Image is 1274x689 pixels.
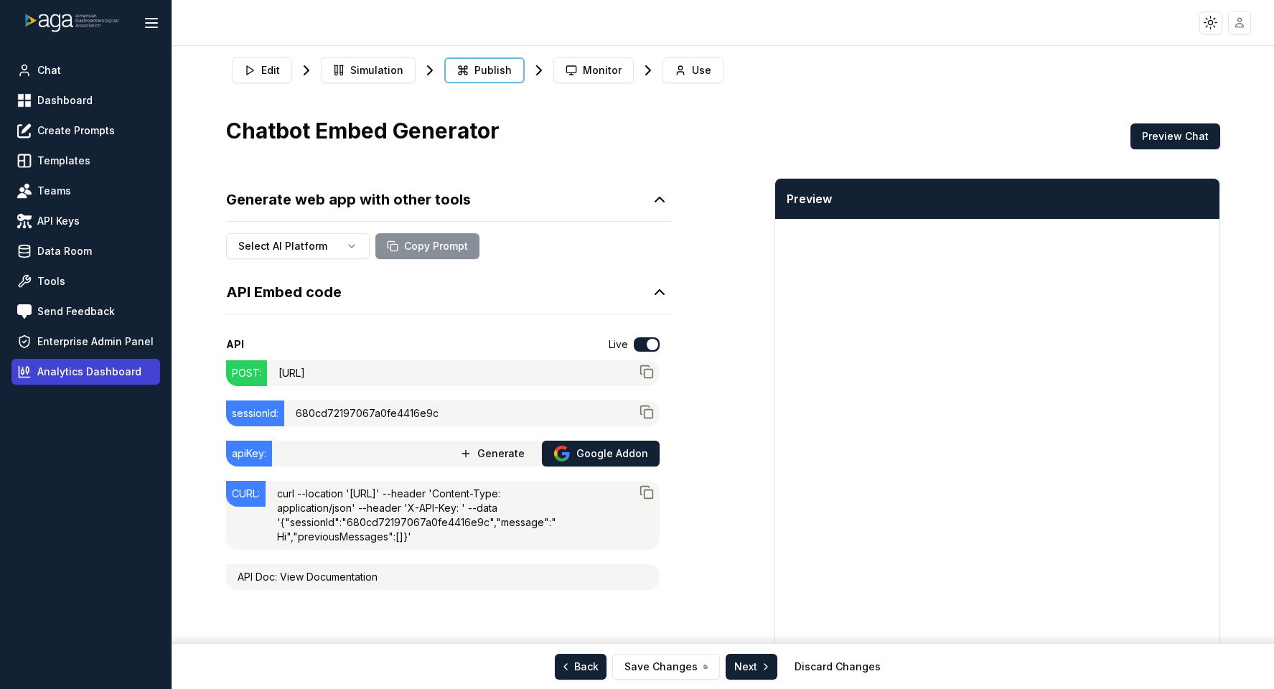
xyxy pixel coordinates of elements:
[284,400,467,426] p: 680cd72197067a0fe4416e9c
[692,63,711,78] span: Use
[226,189,471,210] h1: Generate web app with other tools
[37,63,61,78] span: Chat
[226,337,244,352] div: API
[11,148,160,174] a: Templates
[1229,12,1250,33] img: placeholder-user.jpg
[238,239,327,253] span: Select AI Platform
[226,233,370,259] button: Select AI Platform
[226,481,266,507] div: CURL:
[17,304,32,319] img: feedback
[795,660,881,674] a: Discard Changes
[232,57,292,83] button: Edit
[477,446,525,461] span: Generate
[321,57,416,83] button: Simulation
[609,337,628,352] p: Live
[11,88,160,113] a: Dashboard
[280,571,378,583] a: View Documentation
[11,57,160,83] a: Chat
[37,244,92,258] span: Data Room
[266,481,587,550] div: curl --location '[URL]' --header 'Content-Type: application/json' --header 'X-API-Key: ' --data '...
[734,660,772,674] span: Next
[267,360,334,386] p: [URL]
[226,282,342,302] h1: API Embed code
[261,63,280,78] span: Edit
[726,654,777,680] button: Next
[1130,123,1220,149] button: Preview Chat
[11,268,160,294] a: Tools
[444,57,525,83] button: Publish
[11,238,160,264] a: Data Room
[11,208,160,234] a: API Keys
[11,118,160,144] a: Create Prompts
[11,178,160,204] a: Teams
[37,93,93,108] span: Dashboard
[555,654,606,680] button: Back
[37,365,141,379] span: Analytics Dashboard
[226,400,284,426] div: sessionId:
[226,118,500,144] h3: Chatbot Embed Generator
[662,57,723,83] button: Use
[11,359,160,385] a: Analytics Dashboard
[474,63,512,78] span: Publish
[350,63,403,78] span: Simulation
[576,446,648,461] span: Google Addon
[226,441,272,467] div: apiKey:
[37,154,90,168] span: Templates
[226,360,267,386] div: POST:
[37,274,65,289] span: Tools
[37,123,115,138] span: Create Prompts
[37,304,115,319] span: Send Feedback
[612,654,720,680] button: Save Changes
[226,564,660,590] div: API Doc:
[449,441,536,467] button: Generate
[783,654,892,680] button: Discard Changes
[583,63,622,78] span: Monitor
[542,441,660,467] button: Google Addon
[11,329,160,355] a: Enterprise Admin Panel
[11,299,160,324] a: Send Feedback
[560,660,599,674] span: Back
[787,190,832,207] span: Preview
[37,334,154,349] span: Enterprise Admin Panel
[553,57,634,83] button: Monitor
[37,184,71,198] span: Teams
[37,214,80,228] span: API Keys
